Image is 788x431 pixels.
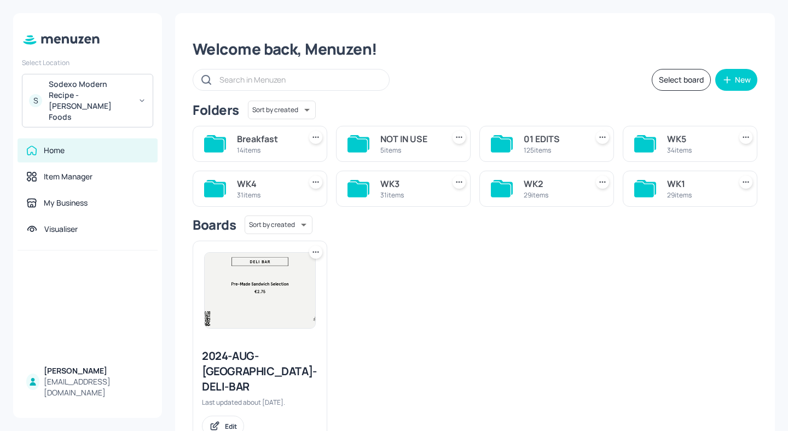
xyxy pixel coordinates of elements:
[715,69,757,91] button: New
[22,58,153,67] div: Select Location
[44,145,65,156] div: Home
[667,190,726,200] div: 29 items
[237,145,296,155] div: 14 items
[44,197,88,208] div: My Business
[193,216,236,234] div: Boards
[380,177,439,190] div: WK3
[219,72,378,88] input: Search in Menuzen
[524,132,583,145] div: 01 EDITS
[652,69,711,91] button: Select board
[524,190,583,200] div: 29 items
[524,177,583,190] div: WK2
[193,101,239,119] div: Folders
[380,145,439,155] div: 5 items
[44,376,149,398] div: [EMAIL_ADDRESS][DOMAIN_NAME]
[248,99,316,121] div: Sort by created
[202,398,318,407] div: Last updated about [DATE].
[49,79,131,123] div: Sodexo Modern Recipe - [PERSON_NAME] Foods
[202,348,318,394] div: 2024-AUG-[GEOGRAPHIC_DATA]-DELI-BAR
[205,253,315,328] img: 2024-08-07-1723032083258v5sferkaug.jpeg
[225,422,237,431] div: Edit
[237,190,296,200] div: 31 items
[44,224,78,235] div: Visualiser
[667,132,726,145] div: WK5
[735,76,751,84] div: New
[667,145,726,155] div: 34 items
[44,365,149,376] div: [PERSON_NAME]
[237,177,296,190] div: WK4
[380,190,439,200] div: 31 items
[245,214,312,236] div: Sort by created
[667,177,726,190] div: WK1
[380,132,439,145] div: NOT IN USE
[44,171,92,182] div: Item Manager
[29,94,42,107] div: S
[193,39,757,59] div: Welcome back, Menuzen!
[524,145,583,155] div: 125 items
[237,132,296,145] div: Breakfast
